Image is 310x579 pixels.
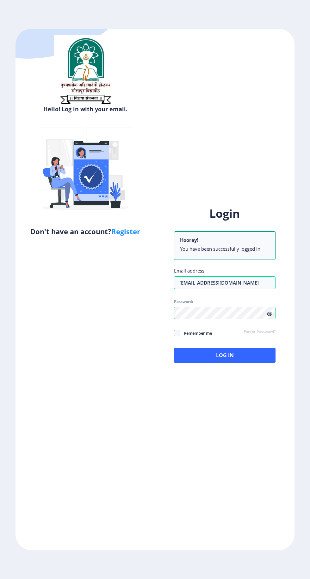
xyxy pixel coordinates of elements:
label: Password: [174,299,193,304]
h1: Login [174,206,276,221]
span: Remember me [180,329,212,337]
a: Forgot Password? [244,329,276,335]
img: Verified-rafiki.svg [30,115,141,226]
img: sulogo.png [54,35,117,107]
input: Email address [174,276,276,289]
a: Register [111,227,140,236]
button: Log In [174,348,276,363]
label: Email address: [174,267,206,274]
h6: Hello! Log in with your email. [20,105,150,113]
b: Hooray! [180,237,198,243]
h5: Don't have an account? [20,226,150,236]
li: You have been successfully logged in. [180,246,270,252]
